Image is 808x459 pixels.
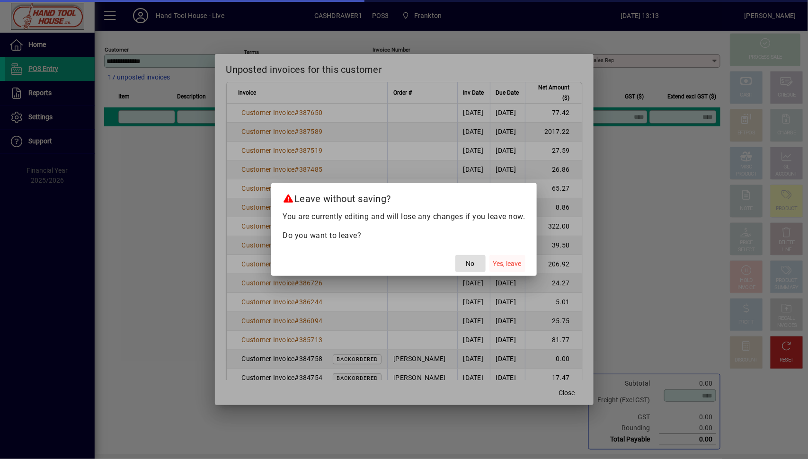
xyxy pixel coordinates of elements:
[283,211,525,222] p: You are currently editing and will lose any changes if you leave now.
[489,255,525,272] button: Yes, leave
[466,259,475,269] span: No
[271,183,537,211] h2: Leave without saving?
[493,259,522,269] span: Yes, leave
[455,255,486,272] button: No
[283,230,525,241] p: Do you want to leave?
